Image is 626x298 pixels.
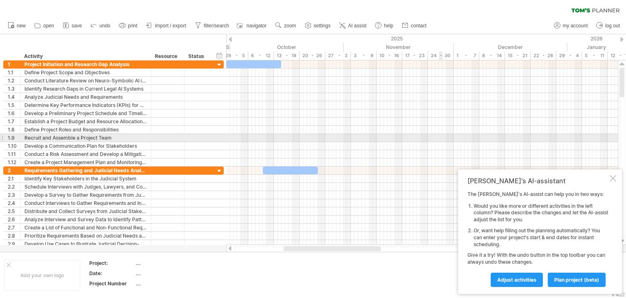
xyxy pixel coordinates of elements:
[556,51,582,60] div: 29 - 4
[8,183,20,191] div: 2.2
[89,260,134,267] div: Project:
[155,52,180,60] div: Resource
[8,191,20,199] div: 2.3
[24,240,147,248] div: Develop Use Cases to Illustrate Judicial Decision-Making Processes
[8,216,20,223] div: 2.6
[8,232,20,240] div: 2.8
[548,273,606,287] a: plan project (beta)
[594,20,622,31] a: log out
[384,23,393,29] span: help
[61,20,84,31] a: save
[348,23,366,29] span: AI assist
[563,23,588,29] span: my account
[8,167,20,174] div: 2
[230,43,344,51] div: October 2025
[24,118,147,125] div: Establish a Project Budget and Resource Allocation Plan
[8,109,20,117] div: 1.6
[193,20,231,31] a: filter/search
[24,232,147,240] div: Prioritize Requirements Based on Judicial Needs and Project Objectives
[274,51,300,60] div: 13 - 19
[467,191,608,287] div: The [PERSON_NAME]'s AI-assist can help you in two ways: Give it a try! With the undo button in th...
[402,51,428,60] div: 17 - 23
[136,270,204,277] div: ....
[89,280,134,287] div: Project Number
[24,60,147,68] div: Project Initiation and Research Gap Analysis
[32,20,57,31] a: open
[8,150,20,158] div: 1.11
[491,273,543,287] a: Adjust activities
[24,126,147,133] div: Define Project Roles and Responsibilities
[128,23,137,29] span: print
[248,51,274,60] div: 6 - 12
[24,199,147,207] div: Conduct Interviews to Gather Requirements and Insights
[612,291,625,298] div: v 422
[8,126,20,133] div: 1.8
[24,167,147,174] div: Requirements Gathering and Judicial Needs Analysis
[24,150,147,158] div: Conduct a Risk Assessment and Develop a Mitigation Plan
[554,277,599,283] span: plan project (beta)
[8,69,20,76] div: 1.1
[497,277,536,283] span: Adjust activities
[24,158,147,166] div: Create a Project Management Plan and Monitoring Framework
[344,43,454,51] div: November 2025
[117,20,140,31] a: print
[8,175,20,182] div: 2.1
[377,51,402,60] div: 10 - 16
[8,93,20,101] div: 1.4
[428,51,454,60] div: 24 - 30
[8,158,20,166] div: 1.12
[204,23,229,29] span: filter/search
[17,23,26,29] span: new
[284,23,296,29] span: zoom
[24,69,147,76] div: Define Project Scope and Objectives
[24,52,146,60] div: Activity
[605,23,620,29] span: log out
[479,51,505,60] div: 8 - 14
[247,23,267,29] span: navigator
[24,207,147,215] div: Distribute and Collect Surveys from Judicial Stakeholders
[273,20,298,31] a: zoom
[400,20,429,31] a: contact
[6,20,28,31] a: new
[24,183,147,191] div: Schedule Interviews with Judges, Lawyers, and Court Officials
[24,191,147,199] div: Develop a Survey to Gather Requirements from Judicial Stakeholders
[552,20,590,31] a: my account
[8,240,20,248] div: 2.9
[454,43,567,51] div: December 2025
[300,51,325,60] div: 20 - 26
[4,260,80,291] div: Add your own logo
[24,101,147,109] div: Determine Key Performance Indicators (KPIs) for Success
[8,77,20,85] div: 1.2
[43,23,54,29] span: open
[454,51,479,60] div: 1 - 7
[144,20,189,31] a: import / export
[314,23,331,29] span: settings
[136,280,204,287] div: ....
[474,203,608,223] li: Would you like more or different activities in the left column? Please describe the changes and l...
[474,227,608,248] li: Or, want help filling out the planning automatically? You can enter your project's start & end da...
[24,85,147,93] div: Identify Research Gaps in Current Legal AI Systems
[582,51,608,60] div: 5 - 11
[155,23,186,29] span: import / export
[351,51,377,60] div: 3 - 9
[89,270,134,277] div: Date:
[411,23,427,29] span: contact
[24,175,147,182] div: Identify Key Stakeholders in the Judicial System
[24,142,147,150] div: Develop a Communication Plan for Stakeholders
[24,77,147,85] div: Conduct Literature Review on Neuro-Symbolic AI in Law
[8,85,20,93] div: 1.3
[8,134,20,142] div: 1.9
[24,216,147,223] div: Analyze Interview and Survey Data to Identify Patterns and Themes
[236,20,269,31] a: navigator
[24,134,147,142] div: Recruit and Assemble a Project Team
[8,142,20,150] div: 1.10
[505,51,531,60] div: 15 - 21
[24,224,147,231] div: Create a List of Functional and Non-Functional Requirements
[337,20,369,31] a: AI assist
[8,118,20,125] div: 1.7
[8,60,20,68] div: 1
[8,224,20,231] div: 2.7
[72,23,82,29] span: save
[24,93,147,101] div: Analyze Judicial Needs and Requirements
[188,52,206,60] div: Status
